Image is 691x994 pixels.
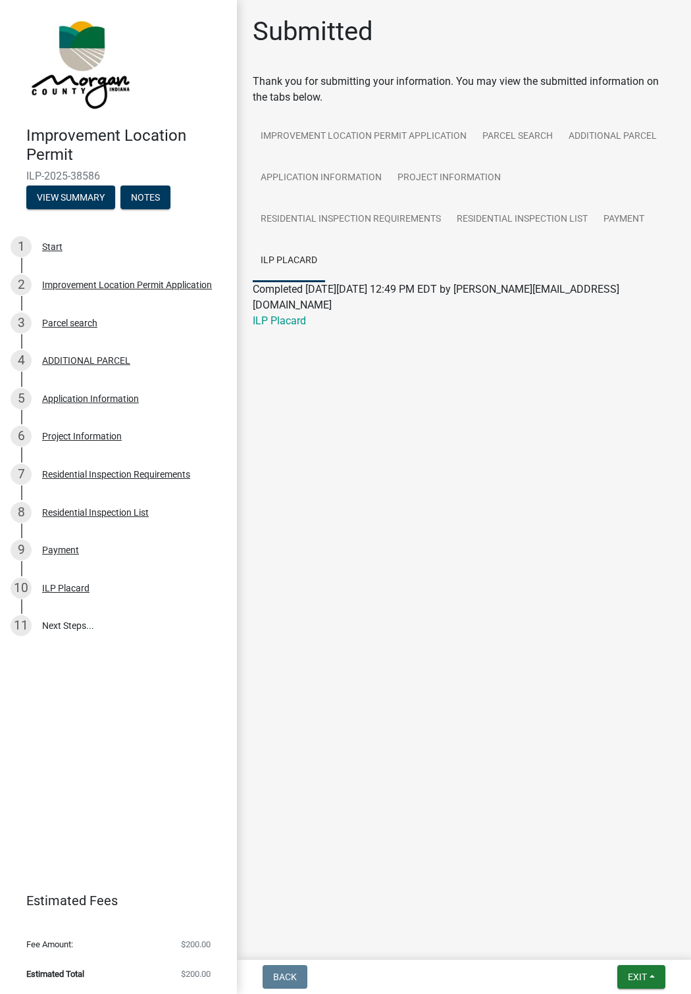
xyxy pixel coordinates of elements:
div: Application Information [42,394,139,403]
a: ADDITIONAL PARCEL [561,116,665,158]
div: ILP Placard [42,584,90,593]
div: Start [42,242,63,251]
div: Improvement Location Permit Application [42,280,212,289]
span: Completed [DATE][DATE] 12:49 PM EDT by [PERSON_NAME][EMAIL_ADDRESS][DOMAIN_NAME] [253,283,619,311]
div: Project Information [42,432,122,441]
a: ILP Placard [253,240,325,282]
div: 8 [11,502,32,523]
a: Improvement Location Permit Application [253,116,474,158]
div: 5 [11,388,32,409]
div: Thank you for submitting your information. You may view the submitted information on the tabs below. [253,74,675,105]
button: Exit [617,965,665,989]
span: Exit [628,972,647,982]
wm-modal-confirm: Summary [26,193,115,203]
div: 3 [11,312,32,334]
button: Back [263,965,307,989]
wm-modal-confirm: Notes [120,193,170,203]
span: Back [273,972,297,982]
span: ILP-2025-38586 [26,170,211,182]
div: 6 [11,426,32,447]
h4: Improvement Location Permit [26,126,226,164]
a: ILP Placard [253,314,306,327]
div: 10 [11,578,32,599]
a: Payment [596,199,652,241]
div: Parcel search [42,318,97,328]
div: 11 [11,615,32,636]
span: $200.00 [181,940,211,949]
a: Residential Inspection List [449,199,596,241]
img: Morgan County, Indiana [26,14,132,112]
button: View Summary [26,186,115,209]
div: 1 [11,236,32,257]
div: Residential Inspection List [42,508,149,517]
span: Estimated Total [26,970,84,978]
span: $200.00 [181,970,211,978]
a: Estimated Fees [11,887,216,914]
div: ADDITIONAL PARCEL [42,356,130,365]
button: Notes [120,186,170,209]
h1: Submitted [253,16,373,47]
span: Fee Amount: [26,940,73,949]
div: Residential Inspection Requirements [42,470,190,479]
a: Residential Inspection Requirements [253,199,449,241]
div: 2 [11,274,32,295]
div: 7 [11,464,32,485]
div: 9 [11,539,32,560]
div: Payment [42,545,79,555]
a: Parcel search [474,116,561,158]
a: Application Information [253,157,390,199]
a: Project Information [390,157,509,199]
div: 4 [11,350,32,371]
